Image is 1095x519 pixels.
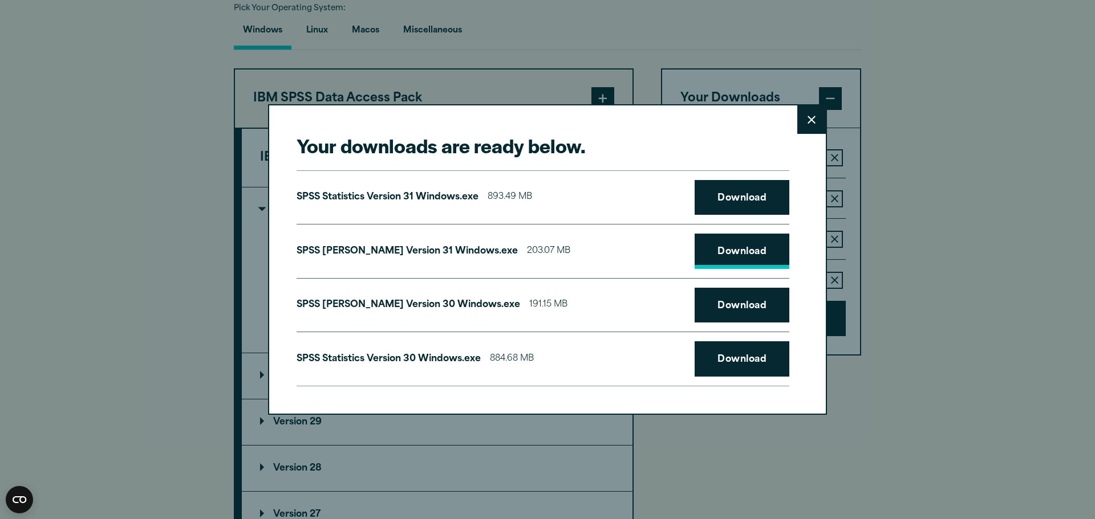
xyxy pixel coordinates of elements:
span: 203.07 MB [527,243,570,260]
a: Download [695,234,789,269]
button: Open CMP widget [6,486,33,513]
a: Download [695,288,789,323]
a: Download [695,180,789,215]
span: 191.15 MB [529,297,567,313]
span: 884.68 MB [490,351,534,367]
span: 893.49 MB [488,189,532,206]
a: Download [695,341,789,377]
p: SPSS [PERSON_NAME] Version 30 Windows.exe [297,297,520,313]
p: SPSS Statistics Version 31 Windows.exe [297,189,478,206]
p: SPSS Statistics Version 30 Windows.exe [297,351,481,367]
p: SPSS [PERSON_NAME] Version 31 Windows.exe [297,243,518,260]
h2: Your downloads are ready below. [297,133,789,158]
